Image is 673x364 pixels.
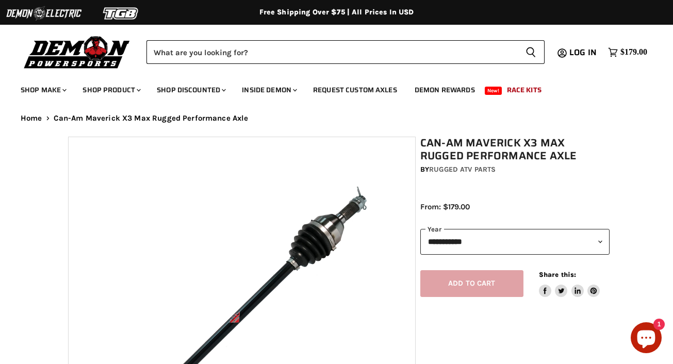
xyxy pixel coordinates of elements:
[628,322,665,356] inbox-online-store-chat: Shopify online store chat
[149,79,232,101] a: Shop Discounted
[407,79,483,101] a: Demon Rewards
[539,270,600,297] aside: Share this:
[420,137,610,162] h1: Can-Am Maverick X3 Max Rugged Performance Axle
[75,79,147,101] a: Shop Product
[54,114,249,123] span: Can-Am Maverick X3 Max Rugged Performance Axle
[5,4,83,23] img: Demon Electric Logo 2
[429,165,496,174] a: Rugged ATV Parts
[234,79,303,101] a: Inside Demon
[620,47,647,57] span: $179.00
[539,271,576,278] span: Share this:
[565,48,603,57] a: Log in
[305,79,405,101] a: Request Custom Axles
[21,114,42,123] a: Home
[420,229,610,254] select: year
[499,79,549,101] a: Race Kits
[21,34,134,70] img: Demon Powersports
[569,46,597,59] span: Log in
[420,164,610,175] div: by
[146,40,545,64] form: Product
[603,45,652,60] a: $179.00
[83,4,160,23] img: TGB Logo 2
[420,202,470,211] span: From: $179.00
[485,87,502,95] span: New!
[146,40,517,64] input: Search
[13,75,645,101] ul: Main menu
[13,79,73,101] a: Shop Make
[517,40,545,64] button: Search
